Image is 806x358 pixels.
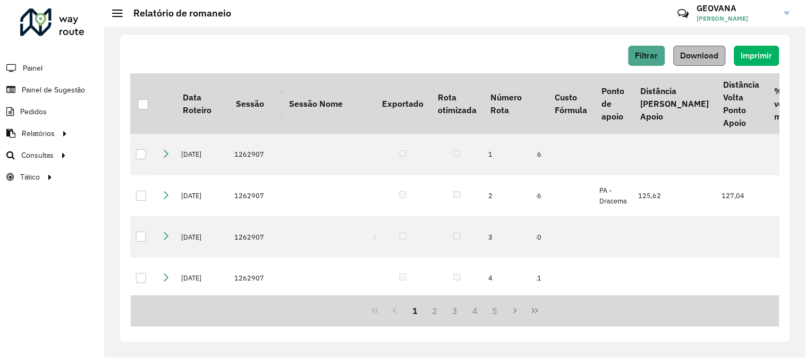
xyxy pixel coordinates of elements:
span: Pedidos [20,106,47,117]
span: Consultas [21,150,54,161]
td: 1 [483,134,537,175]
td: 1262907 [229,134,282,175]
th: Distância Volta Ponto Apoio [716,73,767,134]
span: [PERSON_NAME] [697,14,777,23]
th: Ponto de apoio [595,73,633,134]
td: [DATE] [176,134,229,175]
th: Sessão Nome [282,73,375,134]
th: Sessão [229,73,282,134]
td: 1262907 [229,175,282,217]
button: 3 [445,301,465,321]
td: 2 [483,175,537,217]
th: Exportado [375,73,431,134]
button: Filtrar [629,46,665,66]
span: Download [681,51,719,60]
span: Tático [20,172,40,183]
h2: Relatório de romaneio [123,7,231,19]
span: Painel de Sugestão [22,84,85,96]
td: PA - Dracema [595,175,633,217]
button: Download [674,46,726,66]
span: Filtrar [635,51,658,60]
button: 1 [405,301,425,321]
th: Número Rota [483,73,537,134]
th: Rota otimizada [430,73,483,134]
td: 127,04 [716,175,767,217]
td: 1262907 [229,216,282,258]
span: Relatórios [22,128,55,139]
td: 125,62 [633,175,716,217]
td: 1262907 [229,258,282,299]
h3: GEOVANA [697,3,777,13]
td: 4 [483,258,537,299]
button: Last Page [525,301,545,321]
button: 2 [425,301,445,321]
span: Painel [23,63,43,74]
button: Next Page [505,301,525,321]
td: [DATE] [176,216,229,258]
a: Contato Rápido [672,2,694,25]
button: 4 [465,301,485,321]
td: 3 [483,216,537,258]
td: [DATE] [176,258,229,299]
th: Data Roteiro [176,73,229,134]
span: Imprimir [741,51,773,60]
th: Distância [PERSON_NAME] Apoio [633,73,716,134]
button: Imprimir [734,46,779,66]
th: Custo Fórmula [548,73,595,134]
td: [DATE] [176,175,229,217]
button: 5 [485,301,505,321]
